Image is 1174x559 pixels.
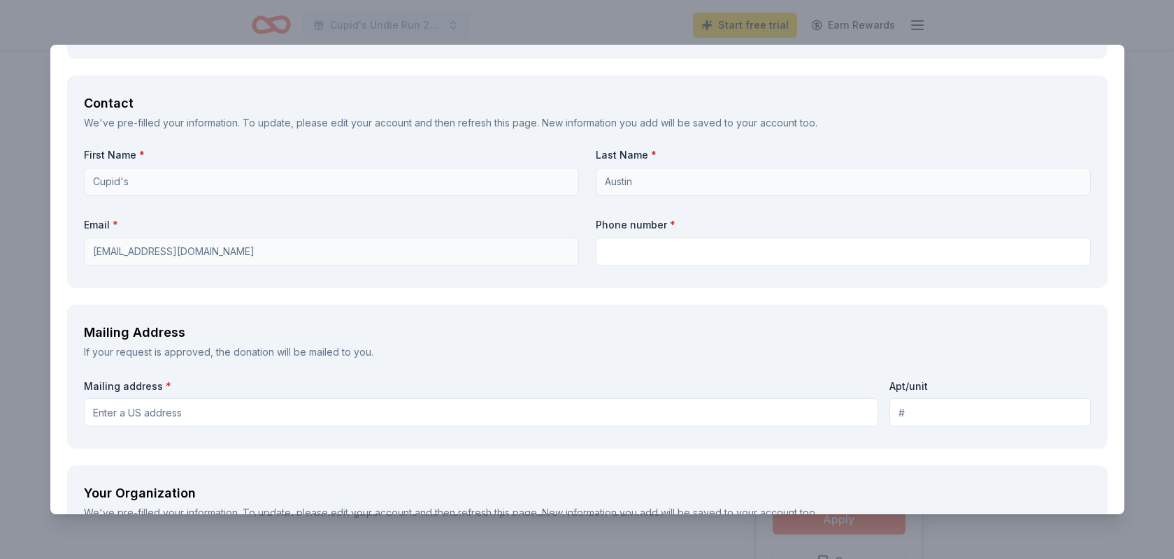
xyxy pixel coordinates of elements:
label: Phone number [596,218,1091,232]
label: First Name [84,148,579,162]
a: edit your account [331,117,412,129]
label: Email [84,218,579,232]
label: Mailing address [84,379,171,393]
label: Apt/unit [889,379,928,393]
div: Mailing Address [84,321,1091,344]
div: If your request is approved, the donation will be mailed to you. [84,344,1091,361]
div: We've pre-filled your information. To update, please and then refresh this page. New information ... [84,115,1091,131]
input: Enter a US address [84,398,878,426]
label: Last Name [596,148,1091,162]
input: # [889,398,1091,426]
div: We've pre-filled your information. To update, please and then refresh this page. New information ... [84,504,1091,521]
div: Your Organization [84,482,1091,504]
div: Contact [84,92,1091,115]
a: edit your account [331,507,412,518]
